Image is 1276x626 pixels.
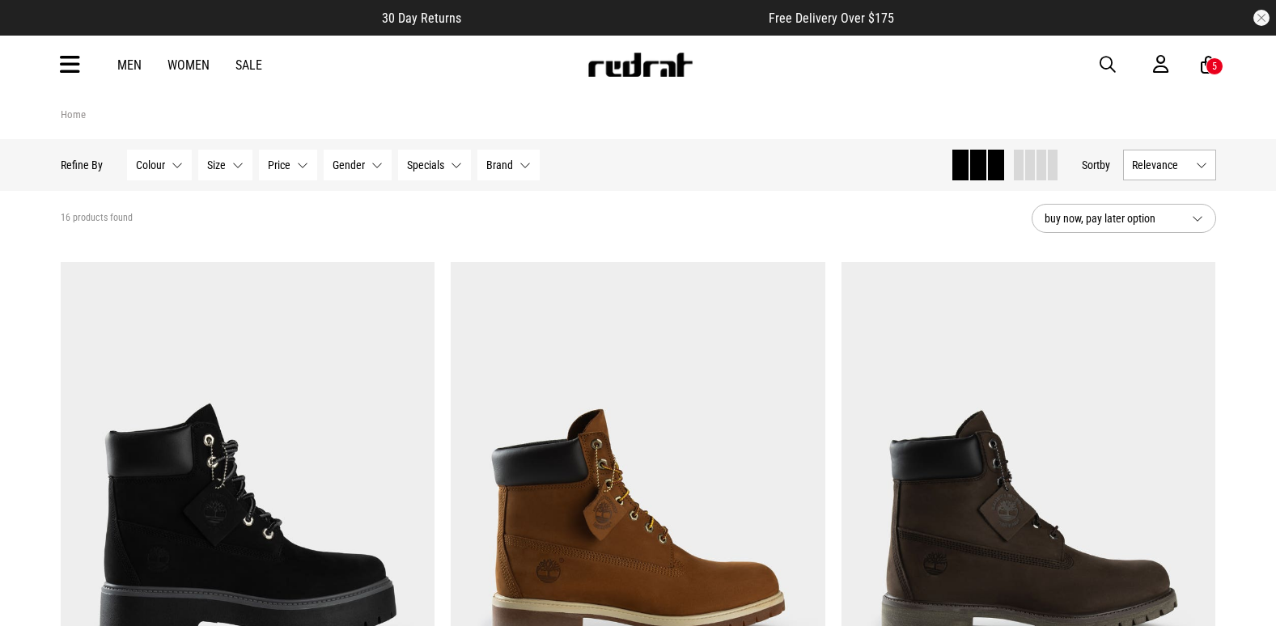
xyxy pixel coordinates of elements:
span: buy now, pay later option [1045,209,1179,228]
div: 5 [1212,61,1217,72]
button: buy now, pay later option [1032,204,1216,233]
img: Redrat logo [587,53,693,77]
span: Price [268,159,290,171]
span: 16 products found [61,212,133,225]
span: Free Delivery Over $175 [769,11,894,26]
span: Specials [407,159,444,171]
button: Brand [477,150,540,180]
button: Relevance [1123,150,1216,180]
a: Sale [235,57,262,73]
button: Price [259,150,317,180]
button: Sortby [1082,155,1110,175]
span: Gender [333,159,365,171]
span: Colour [136,159,165,171]
span: 30 Day Returns [382,11,461,26]
span: by [1100,159,1110,171]
span: Size [207,159,226,171]
a: 5 [1201,57,1216,74]
button: Specials [398,150,471,180]
span: Relevance [1132,159,1189,171]
iframe: Customer reviews powered by Trustpilot [494,10,736,26]
a: Women [167,57,210,73]
a: Men [117,57,142,73]
button: Size [198,150,252,180]
button: Gender [324,150,392,180]
a: Home [61,108,86,121]
span: Brand [486,159,513,171]
p: Refine By [61,159,103,171]
button: Colour [127,150,192,180]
